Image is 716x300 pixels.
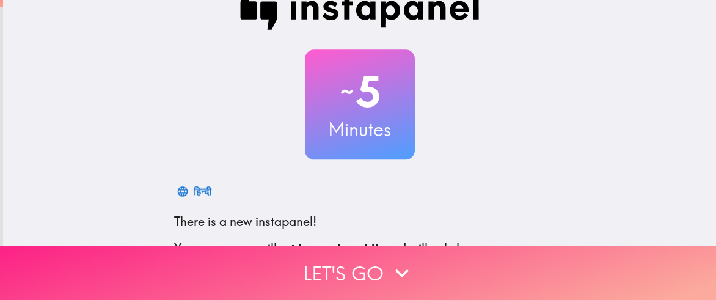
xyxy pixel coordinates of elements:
span: There is a new instapanel! [174,214,316,229]
button: हिन्दी [174,179,216,203]
div: हिन्दी [194,183,211,200]
span: ~ [338,73,356,110]
h2: 5 [305,67,415,117]
h3: Minutes [305,117,415,142]
p: Your responses will and will only be confidentially shared with our clients. We'll need your emai... [174,240,546,291]
b: not be made public [277,241,385,256]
